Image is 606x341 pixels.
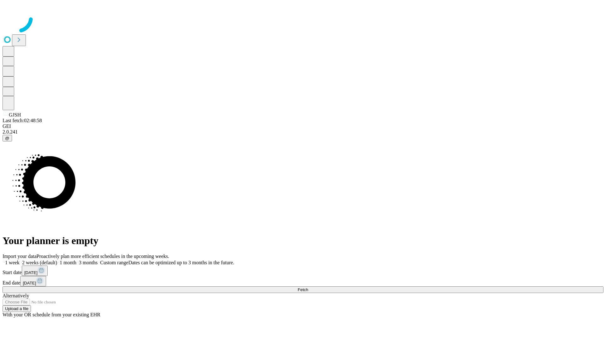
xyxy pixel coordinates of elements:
[60,260,76,265] span: 1 month
[100,260,128,265] span: Custom range
[22,266,48,276] button: [DATE]
[3,305,31,312] button: Upload a file
[20,276,46,286] button: [DATE]
[3,118,42,123] span: Last fetch: 02:48:58
[3,266,603,276] div: Start date
[3,123,603,129] div: GEI
[298,287,308,292] span: Fetch
[79,260,98,265] span: 3 months
[3,135,12,141] button: @
[3,254,37,259] span: Import your data
[22,260,57,265] span: 2 weeks (default)
[5,136,9,141] span: @
[5,260,20,265] span: 1 week
[24,270,38,275] span: [DATE]
[128,260,234,265] span: Dates can be optimized up to 3 months in the future.
[3,129,603,135] div: 2.0.241
[3,276,603,286] div: End date
[3,286,603,293] button: Fetch
[3,293,29,298] span: Alternatively
[3,312,100,317] span: With your OR schedule from your existing EHR
[3,235,603,247] h1: Your planner is empty
[23,281,36,285] span: [DATE]
[9,112,21,117] span: GJSH
[37,254,169,259] span: Proactively plan more efficient schedules in the upcoming weeks.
